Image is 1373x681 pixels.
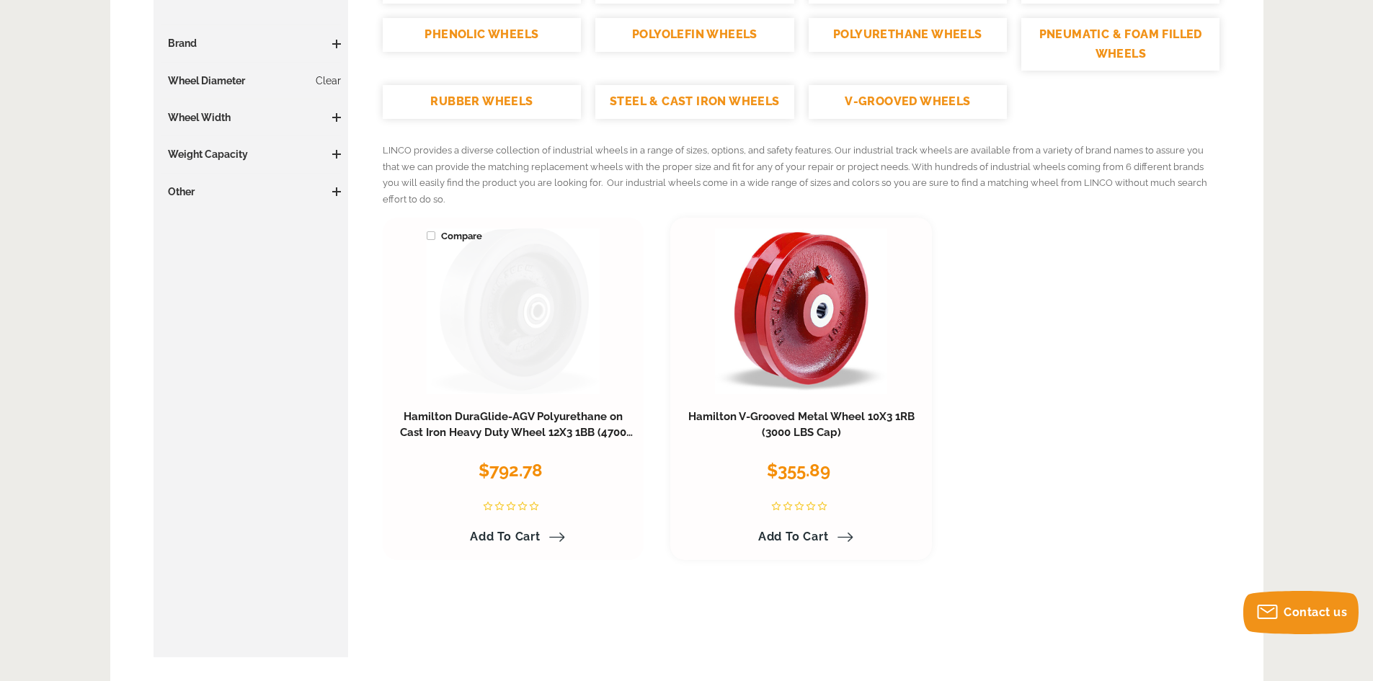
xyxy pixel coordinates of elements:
a: Hamilton DuraGlide-AGV Polyurethane on Cast Iron Heavy Duty Wheel 12X3 1BB (4700 LBS Cap) [400,410,633,455]
a: PNEUMATIC & FOAM FILLED WHEELS [1021,18,1219,71]
h3: Wheel Width [161,110,342,125]
a: Hamilton V-Grooved Metal Wheel 10X3 1RB (3000 LBS Cap) [688,410,915,439]
a: Add to Cart [461,525,565,549]
a: POLYOLEFIN WHEELS [595,18,794,52]
span: $792.78 [479,460,543,481]
h3: Other [161,184,342,199]
span: $355.89 [767,460,830,481]
a: POLYURETHANE WHEELS [809,18,1007,52]
h3: Wheel Diameter [161,74,342,88]
p: LINCO provides a diverse collection of industrial wheels in a range of sizes, options, and safety... [383,143,1220,208]
span: Add to Cart [758,530,829,543]
a: V-GROOVED WHEELS [809,85,1007,119]
span: Contact us [1284,605,1347,619]
span: Add to Cart [470,530,541,543]
a: Clear [316,74,341,88]
a: RUBBER WHEELS [383,85,581,119]
h3: Brand [161,36,342,50]
a: PHENOLIC WHEELS [383,18,581,52]
span: Compare [427,228,482,244]
a: STEEL & CAST IRON WHEELS [595,85,794,119]
button: Contact us [1243,591,1359,634]
h3: Weight Capacity [161,147,342,161]
a: Add to Cart [750,525,853,549]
